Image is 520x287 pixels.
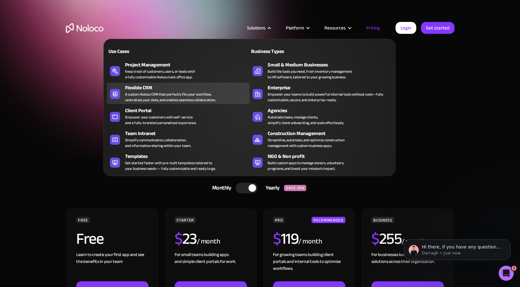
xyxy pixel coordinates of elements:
div: FREE [76,217,90,223]
iframe: Intercom live chat [499,266,514,281]
div: For growing teams building client portals and internal tools to optimize workflows. [273,251,345,281]
div: Build custom apps to manage donors, volunteers, programs, and boost your mission’s impact. [268,160,344,171]
div: Templates [125,153,252,160]
a: NGO & Non profitBuild custom apps to manage donors, volunteers,programs, and boost your mission’s... [249,151,392,173]
iframe: Intercom notifications message [395,226,520,270]
a: Flexible CRMA custom Noloco CRM that perfectly fits your workflow,centralizes your data, and enab... [107,83,249,104]
div: SAVE 20% [284,185,306,191]
div: Yearly [258,183,284,193]
div: Business Types [249,48,318,55]
div: Empower your teams to build powerful internal tools without code—fully customizable, secure, and ... [268,91,389,103]
div: Construction Management [268,130,395,137]
div: CHOOSE YOUR PLAN [66,164,454,180]
a: Use Cases [107,44,249,58]
div: BUSINESS [371,217,394,223]
a: AgenciesAutomate tasks, manage clients,simplify client onboarding, and scale effortlessly. [249,106,392,127]
a: EnterpriseEmpower your teams to build powerful internal tools without code—fully customizable, se... [249,83,392,104]
div: Agencies [268,107,395,114]
span: $ [273,224,281,253]
div: Use Cases [107,48,176,55]
div: Small & Medium Businesses [268,61,395,69]
div: Platform [286,24,304,32]
nav: Solutions [103,30,396,176]
div: Flexible CRM [125,84,252,91]
a: Get started [421,22,454,34]
div: Project Management [125,61,252,69]
div: Monthly [204,183,236,193]
div: Solutions [247,24,265,32]
div: PRO [273,217,285,223]
div: Solutions [239,24,278,32]
a: home [66,23,103,33]
div: For small teams building apps and simple client portals for work. ‍ [175,251,247,281]
div: Client Portal [125,107,252,114]
a: Client PortalEmpower your customers with self-serviceand a fully-branded personalized experience. [107,106,249,127]
a: TemplatesGet started faster with pre-built templates tailored toyour business needs — fully custo... [107,151,249,173]
div: A custom Noloco CRM that perfectly fits your workflow, centralizes your data, and enables seamles... [125,91,216,103]
h2: Start for free. Upgrade to support your business at any stage. [66,97,454,107]
span: 1 [512,266,517,271]
div: Team Intranet [125,130,252,137]
div: / month [298,237,322,247]
div: / month [197,237,220,247]
a: Small & Medium BusinessesBuild the tools you need, from inventory managementto HR software, tailo... [249,60,392,81]
a: Project ManagementKeep track of customers, users, or leads witha fully customizable Noloco back o... [107,60,249,81]
div: Simplify communication, collaboration, and information sharing within your team. [125,137,191,149]
h1: Flexible Pricing Designed for Business [66,53,454,91]
div: Streamline, automate, and optimize construction management with custom business apps. [268,137,344,149]
a: Construction ManagementStreamline, automate, and optimize constructionmanagement with custom busi... [249,128,392,150]
a: Pricing [358,24,388,32]
div: For businesses building connected solutions across their organization. ‍ [371,251,444,281]
div: Learn to create your first app and see the benefits in your team ‍ [76,251,148,281]
div: STARTER [175,217,196,223]
div: Keep track of customers, users, or leads with a fully customizable Noloco back office app. [125,69,195,80]
span: $ [175,224,182,253]
div: Get started faster with pre-built templates tailored to your business needs — fully customizable ... [125,160,216,171]
div: Resources [317,24,358,32]
h2: Free [76,231,103,247]
h2: 23 [175,231,197,247]
div: Build the tools you need, from inventory management to HR software, tailored to your growing busi... [268,69,352,80]
div: Resources [324,24,346,32]
a: Business Types [249,44,392,58]
div: RECOMMENDED [312,217,345,223]
span: $ [371,224,379,253]
a: Login [396,22,416,34]
div: Automate tasks, manage clients, simplify client onboarding, and scale effortlessly. [268,114,344,126]
div: NGO & Non profit [268,153,395,160]
h2: 119 [273,231,298,247]
a: Team IntranetSimplify communication, collaboration,and information sharing within your team. [107,128,249,150]
h2: 255 [371,231,402,247]
div: Platform [278,24,317,32]
div: Empower your customers with self-service and a fully-branded personalized experience. [125,114,197,126]
div: Enterprise [268,84,395,91]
